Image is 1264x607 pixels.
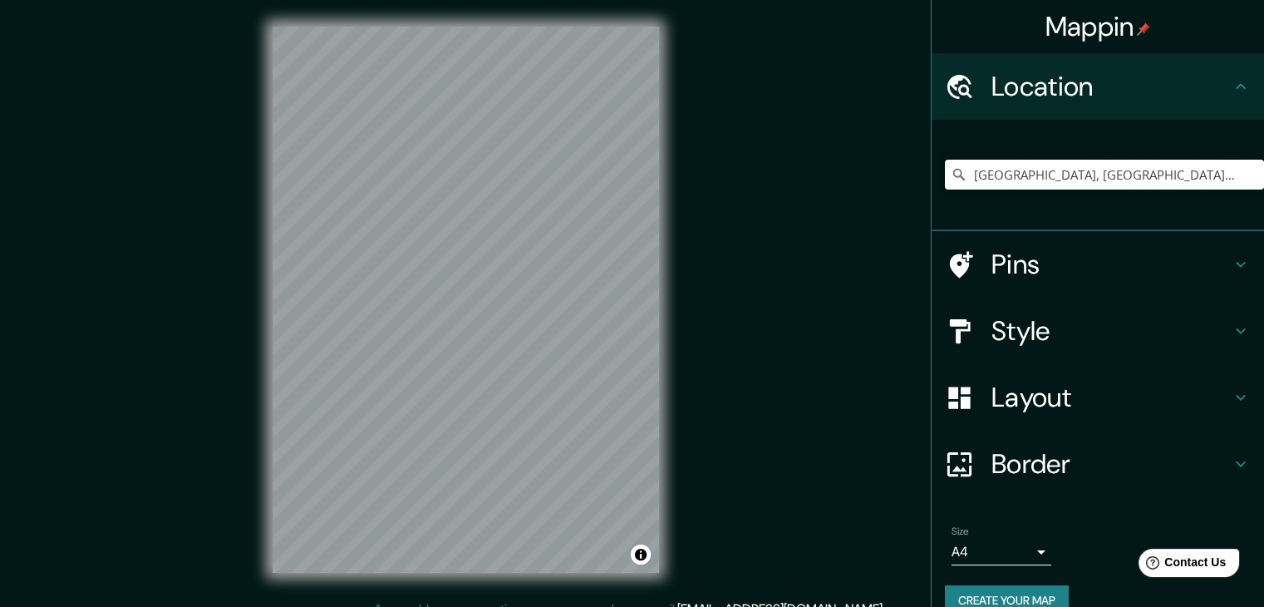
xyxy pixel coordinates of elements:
h4: Layout [991,381,1231,414]
div: A4 [952,539,1051,565]
div: Style [932,298,1264,364]
div: Location [932,53,1264,120]
h4: Style [991,314,1231,348]
div: Pins [932,231,1264,298]
canvas: Map [273,27,659,573]
button: Toggle attribution [631,545,651,565]
iframe: Help widget launcher [1116,542,1246,589]
h4: Border [991,447,1231,481]
h4: Mappin [1045,10,1151,43]
div: Layout [932,364,1264,431]
h4: Pins [991,248,1231,281]
input: Pick your city or area [945,160,1264,190]
div: Border [932,431,1264,497]
h4: Location [991,70,1231,103]
img: pin-icon.png [1137,22,1150,36]
label: Size [952,525,969,539]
